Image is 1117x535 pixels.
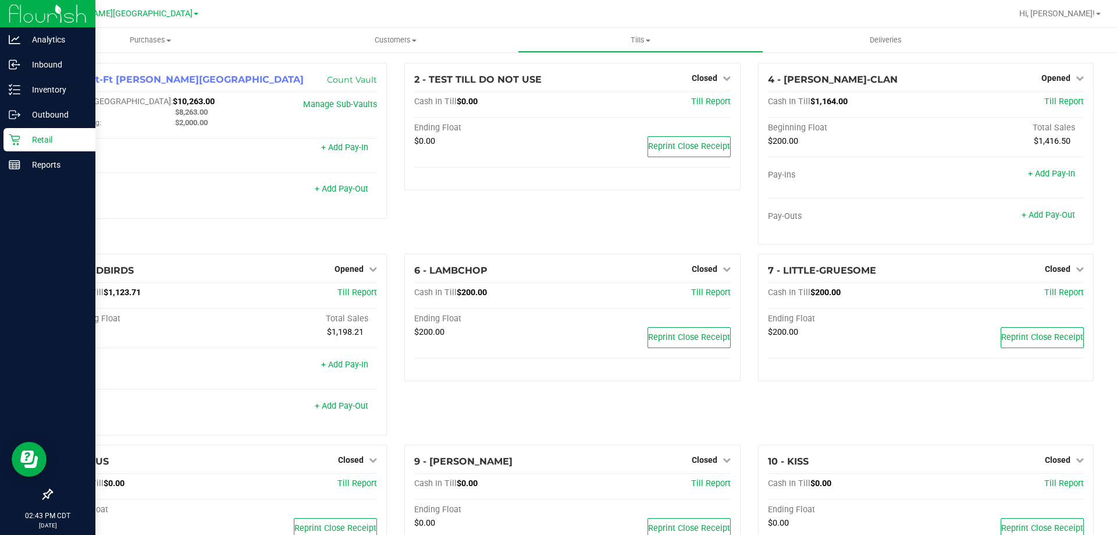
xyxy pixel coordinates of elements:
[768,265,876,276] span: 7 - LITTLE-GRUESOME
[61,265,134,276] span: 5 - YARDBIRDS
[414,314,572,324] div: Ending Float
[648,523,730,533] span: Reprint Close Receipt
[648,141,730,151] span: Reprint Close Receipt
[1034,136,1070,146] span: $1,416.50
[768,123,926,133] div: Beginning Float
[692,73,717,83] span: Closed
[1045,264,1070,274] span: Closed
[692,455,717,465] span: Closed
[61,74,304,85] span: 1 - Vault-Ft [PERSON_NAME][GEOGRAPHIC_DATA]
[273,35,517,45] span: Customers
[414,288,457,297] span: Cash In Till
[768,479,810,488] span: Cash In Till
[5,521,90,530] p: [DATE]
[1019,9,1095,18] span: Hi, [PERSON_NAME]!
[414,74,542,85] span: 2 - TEST TILL DO NOT USE
[9,59,20,70] inline-svg: Inbound
[9,134,20,146] inline-svg: Retail
[28,28,273,52] a: Purchases
[1044,479,1084,488] a: Till Report
[414,518,435,528] span: $0.00
[768,456,809,467] span: 10 - KISS
[1001,332,1083,342] span: Reprint Close Receipt
[691,479,731,488] span: Till Report
[414,327,444,337] span: $200.00
[810,288,841,297] span: $200.00
[175,118,208,127] span: $2,000.00
[648,332,730,342] span: Reprint Close Receipt
[414,136,435,146] span: $0.00
[338,455,364,465] span: Closed
[61,402,219,413] div: Pay-Outs
[173,97,215,107] span: $10,263.00
[337,479,377,488] a: Till Report
[1044,97,1084,107] a: Till Report
[104,288,141,297] span: $1,123.71
[175,108,208,116] span: $8,263.00
[648,327,731,348] button: Reprint Close Receipt
[321,143,368,153] a: + Add Pay-In
[1045,455,1070,465] span: Closed
[335,264,364,274] span: Opened
[1041,73,1070,83] span: Opened
[20,83,90,97] p: Inventory
[327,327,364,337] span: $1,198.21
[20,133,90,147] p: Retail
[810,479,831,488] span: $0.00
[294,523,376,533] span: Reprint Close Receipt
[810,97,848,107] span: $1,164.00
[691,97,731,107] a: Till Report
[20,58,90,72] p: Inbound
[414,479,457,488] span: Cash In Till
[61,97,173,107] span: Cash In [GEOGRAPHIC_DATA]:
[61,185,219,196] div: Pay-Outs
[337,288,377,297] a: Till Report
[61,505,219,515] div: Ending Float
[457,479,478,488] span: $0.00
[457,288,487,297] span: $200.00
[273,28,518,52] a: Customers
[768,288,810,297] span: Cash In Till
[692,264,717,274] span: Closed
[20,158,90,172] p: Reports
[518,35,762,45] span: Tills
[768,136,798,146] span: $200.00
[327,75,377,85] a: Count Vault
[61,314,219,324] div: Beginning Float
[315,401,368,411] a: + Add Pay-Out
[768,505,926,515] div: Ending Float
[9,34,20,45] inline-svg: Analytics
[768,74,898,85] span: 4 - [PERSON_NAME]-CLAN
[518,28,763,52] a: Tills
[315,184,368,194] a: + Add Pay-Out
[1028,169,1075,179] a: + Add Pay-In
[9,159,20,171] inline-svg: Reports
[12,442,47,477] iframe: Resource center
[854,35,917,45] span: Deliveries
[763,28,1008,52] a: Deliveries
[1022,210,1075,220] a: + Add Pay-Out
[61,144,219,154] div: Pay-Ins
[691,288,731,297] a: Till Report
[219,314,378,324] div: Total Sales
[414,97,457,107] span: Cash In Till
[414,456,513,467] span: 9 - [PERSON_NAME]
[20,108,90,122] p: Outbound
[1001,523,1083,533] span: Reprint Close Receipt
[648,136,731,157] button: Reprint Close Receipt
[5,511,90,521] p: 02:43 PM CDT
[321,360,368,370] a: + Add Pay-In
[28,35,273,45] span: Purchases
[303,100,377,109] a: Manage Sub-Vaults
[1001,327,1084,348] button: Reprint Close Receipt
[768,518,789,528] span: $0.00
[414,265,488,276] span: 6 - LAMBCHOP
[104,479,124,488] span: $0.00
[1044,288,1084,297] a: Till Report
